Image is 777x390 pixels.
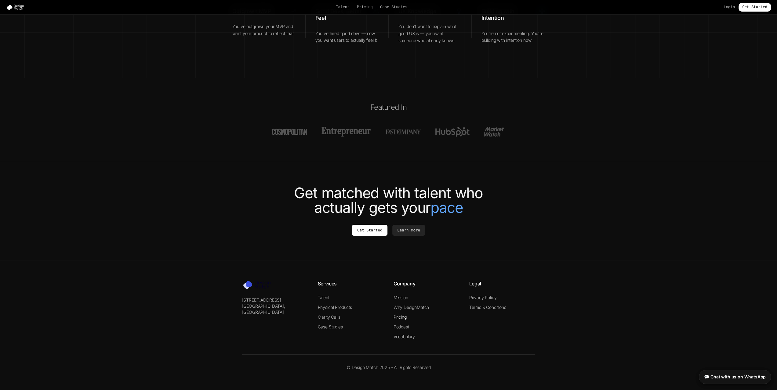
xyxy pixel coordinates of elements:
a: Mission [394,295,408,300]
p: You don't want to explain what good UX is — you want someone who already knows [398,23,462,44]
img: Design Match [242,280,276,290]
p: You've hired good devs — now you want users to actually feel it [315,30,379,44]
span: pace [430,200,463,215]
a: Talent [318,295,329,300]
a: Case Studies [318,324,343,329]
p: [GEOGRAPHIC_DATA], [GEOGRAPHIC_DATA] [242,303,308,315]
a: Why DesignMatch [394,305,429,310]
a: Physical Products [318,305,352,310]
a: Terms & Conditions [469,305,506,310]
h2: Get matched with talent who actually gets your [218,186,560,215]
a: Case Studies [380,5,407,10]
a: Talent [336,5,350,10]
a: Podcast [394,324,409,329]
a: Learn More [392,225,425,236]
h4: Services [318,280,384,287]
img: Featured Logo 5 [484,127,505,137]
h3: Building with Intention [481,8,534,22]
img: Featured Logo 1 [272,127,307,137]
h4: Company [394,280,459,287]
a: Pricing [394,314,407,320]
img: Design Match [6,4,27,10]
p: You're not experimenting. You're building with intention now [481,30,545,44]
img: Featured Logo 4 [435,127,470,137]
a: Get Started [739,3,771,12]
a: Login [724,5,735,10]
a: Privacy Policy [469,295,497,300]
a: Clarity Calls [318,314,340,320]
p: © Design Match 2025 - All Rights Reserved [242,364,535,370]
p: You've outgrown your MVP and want your product to reflect that [232,23,296,37]
h2: Featured In [218,102,560,112]
h3: Good Devs, Better Feel [315,8,368,22]
img: Featured Logo 3 [385,127,421,137]
a: Get Started [352,225,387,236]
img: Featured Logo 2 [321,127,371,137]
h4: Legal [469,280,535,287]
a: Pricing [357,5,373,10]
a: Vocabulary [394,334,415,339]
p: [STREET_ADDRESS] [242,297,308,303]
a: 💬 Chat with us on WhatsApp [699,370,771,384]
